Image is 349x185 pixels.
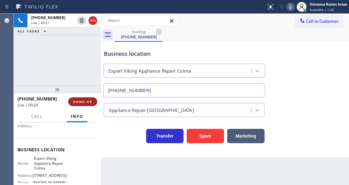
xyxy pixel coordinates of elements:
span: [PHONE_NUMBER] [17,96,57,102]
button: Spam [187,129,224,143]
span: Phone: [17,180,33,185]
div: Business location [104,50,265,58]
button: ALL TASKS [14,27,52,35]
span: [STREET_ADDRESS] [33,173,67,178]
span: Call [31,114,43,119]
span: Live | 00:21 [31,21,49,25]
button: HANG UP [68,97,97,106]
div: Appliance Repair [GEOGRAPHIC_DATA] [109,106,194,114]
button: Marketing [227,129,265,143]
button: Mute [286,2,295,11]
span: [PHONE_NUMBER] [31,15,65,20]
input: Phone Number [103,83,265,97]
span: ALL TASKS [17,29,40,33]
button: Hold Customer [77,16,86,25]
div: [PHONE_NUMBER] [115,34,162,40]
span: [PHONE_NUMBER] [33,180,65,185]
span: Info [71,114,84,119]
button: Transfer [146,129,184,143]
button: Call to Customer [295,15,343,27]
div: booking [115,29,162,34]
button: Info [67,110,87,123]
input: Search [103,16,177,26]
span: HANG UP [73,100,92,104]
span: Address: [17,173,33,178]
span: Business location [17,147,97,153]
span: Available | 1:24 [310,7,334,12]
div: Venezza Koren Intas [310,2,347,7]
span: Name: [17,161,34,166]
span: Expert Viking Appliance Repair Colma [34,156,65,170]
span: Address: [17,124,34,128]
div: Expert Viking Appliance Repair Colma [108,67,191,75]
button: Call [27,110,47,123]
span: Live | 00:20 [17,102,38,108]
span: Call to Customer [306,18,339,24]
button: Hang up [88,16,97,25]
div: (650) 744-2753 [115,28,162,41]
